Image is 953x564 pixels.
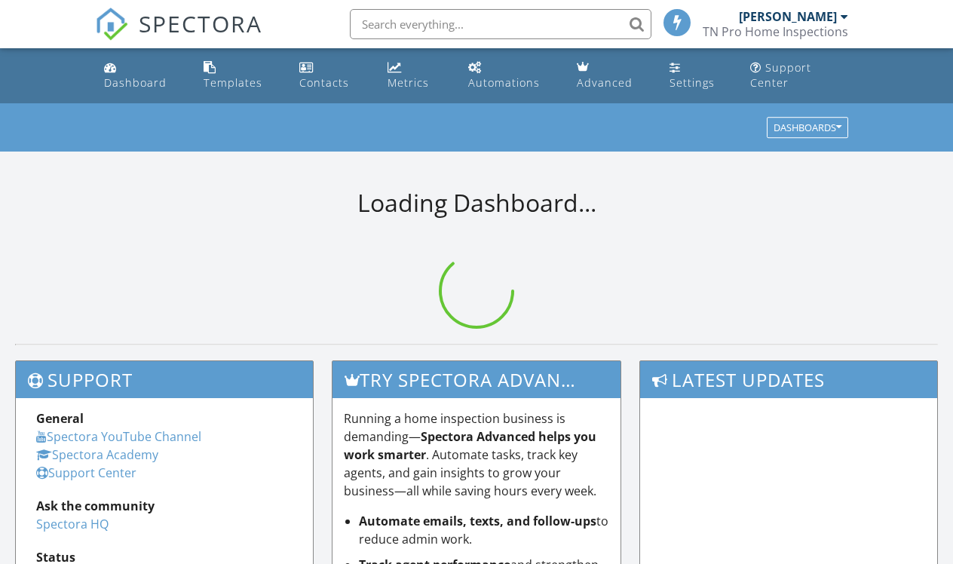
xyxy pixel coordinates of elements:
[703,24,848,39] div: TN Pro Home Inspections
[350,9,651,39] input: Search everything...
[359,513,596,529] strong: Automate emails, texts, and follow-ups
[332,361,621,398] h3: Try spectora advanced [DATE]
[767,118,848,139] button: Dashboards
[388,75,429,90] div: Metrics
[359,512,609,548] li: to reduce admin work.
[462,54,559,97] a: Automations (Basic)
[139,8,262,39] span: SPECTORA
[36,428,201,445] a: Spectora YouTube Channel
[36,410,84,427] strong: General
[344,428,596,463] strong: Spectora Advanced helps you work smarter
[36,464,136,481] a: Support Center
[663,54,733,97] a: Settings
[204,75,262,90] div: Templates
[36,497,293,515] div: Ask the community
[95,20,262,52] a: SPECTORA
[104,75,167,90] div: Dashboard
[774,123,841,133] div: Dashboards
[36,516,109,532] a: Spectora HQ
[299,75,349,90] div: Contacts
[670,75,715,90] div: Settings
[98,54,185,97] a: Dashboard
[640,361,937,398] h3: Latest Updates
[16,361,313,398] h3: Support
[744,54,854,97] a: Support Center
[571,54,651,97] a: Advanced
[468,75,540,90] div: Automations
[382,54,450,97] a: Metrics
[739,9,837,24] div: [PERSON_NAME]
[344,409,609,500] p: Running a home inspection business is demanding— . Automate tasks, track key agents, and gain ins...
[750,60,811,90] div: Support Center
[95,8,128,41] img: The Best Home Inspection Software - Spectora
[577,75,633,90] div: Advanced
[293,54,369,97] a: Contacts
[36,446,158,463] a: Spectora Academy
[198,54,281,97] a: Templates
